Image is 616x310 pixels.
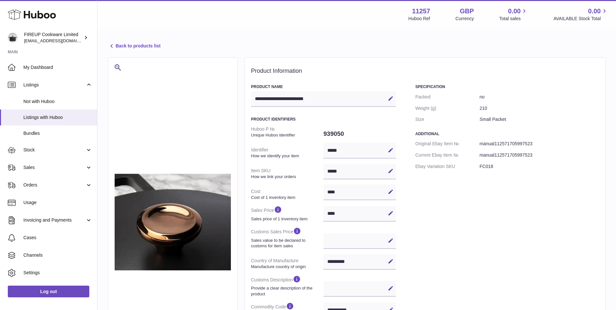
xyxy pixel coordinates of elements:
dt: Original Ebay Item № [415,138,480,149]
div: Huboo Ref [409,16,430,22]
span: Listings [23,82,85,88]
span: AVAILABLE Stock Total [553,16,608,22]
span: Stock [23,147,85,153]
strong: How we identify your item [251,153,322,159]
h3: Product Identifiers [251,117,396,122]
h2: Product Information [251,68,599,75]
strong: How we link your orders [251,174,322,180]
dt: Country of Manufacture [251,255,323,272]
dd: no [480,91,599,103]
strong: Sales value to be declared to customs for item sales [251,238,322,249]
dt: Customs Description [251,272,323,299]
dd: FC018 [480,161,599,172]
span: My Dashboard [23,64,92,71]
dt: Packed [415,91,480,103]
dd: manual112571705997523 [480,149,599,161]
dd: manual112571705997523 [480,138,599,149]
dt: Size [415,114,480,125]
strong: Manufacture country of origin [251,264,322,270]
span: Sales [23,164,85,171]
span: Bundles [23,130,92,136]
h3: Specification [415,84,599,89]
dd: Small Packet [480,114,599,125]
h3: Additional [415,131,599,136]
span: Orders [23,182,85,188]
a: 0.00 Total sales [499,7,528,22]
span: Channels [23,252,92,258]
span: 0.00 [588,7,601,16]
dt: Cost [251,186,323,203]
dt: Item SKU [251,165,323,182]
dd: 210 [480,103,599,114]
span: Invoicing and Payments [23,217,85,223]
strong: Cost of 1 inventory item [251,195,322,200]
strong: GBP [460,7,474,16]
span: Usage [23,200,92,206]
img: internalAdmin-11257@internal.huboo.com [8,33,18,43]
div: FIREUP Cookware Limited [24,32,82,44]
span: Listings with Huboo [23,114,92,121]
div: Currency [456,16,474,22]
dt: Sales Price [251,203,323,224]
dt: Weight (g) [415,103,480,114]
dt: Identifier [251,144,323,161]
span: Cases [23,235,92,241]
dt: Current Ebay Item № [415,149,480,161]
a: Back to products list [108,42,160,50]
strong: 11257 [412,7,430,16]
span: Settings [23,270,92,276]
img: 112571717223854.png [115,174,231,270]
a: Log out [8,286,89,297]
dt: Customs Sales Price [251,224,323,251]
dd: 939050 [323,127,396,141]
span: Total sales [499,16,528,22]
h3: Product Name [251,84,396,89]
strong: Provide a clear description of the product [251,285,322,297]
span: 0.00 [508,7,521,16]
span: Not with Huboo [23,98,92,105]
dt: Ebay Variation SKU [415,161,480,172]
span: [EMAIL_ADDRESS][DOMAIN_NAME] [24,38,95,43]
strong: Sales price of 1 inventory item [251,216,322,222]
strong: Unique Huboo identifier [251,132,322,138]
a: 0.00 AVAILABLE Stock Total [553,7,608,22]
dt: Huboo P № [251,123,323,140]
